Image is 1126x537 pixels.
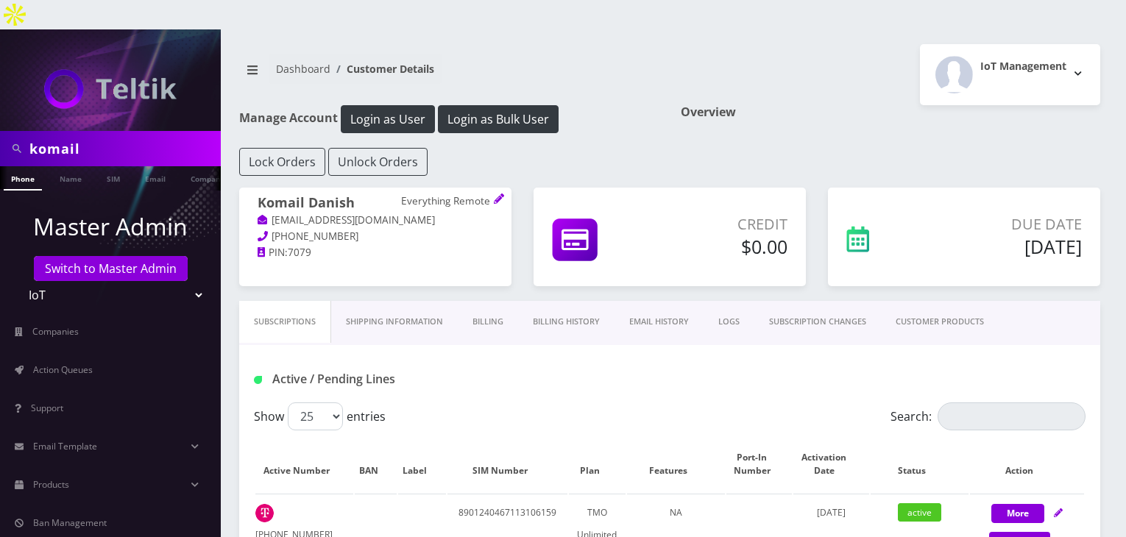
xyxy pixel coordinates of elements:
[239,105,659,133] h1: Manage Account
[355,436,397,492] th: BAN: activate to sort column ascending
[398,436,446,492] th: Label: activate to sort column ascending
[793,436,869,492] th: Activation Date: activate to sort column ascending
[970,436,1084,492] th: Action: activate to sort column ascending
[239,54,659,96] nav: breadcrumb
[341,105,435,133] button: Login as User
[569,436,626,492] th: Plan: activate to sort column ascending
[328,148,428,176] button: Unlock Orders
[29,135,217,163] input: Search in Company
[288,402,343,430] select: Showentries
[980,60,1066,73] h2: IoT Management
[991,504,1044,523] button: More
[938,402,1086,430] input: Search:
[254,372,517,386] h1: Active / Pending Lines
[932,235,1082,257] h5: [DATE]
[258,246,288,260] a: PIN:
[99,166,127,189] a: SIM
[890,402,1086,430] label: Search:
[52,166,89,189] a: Name
[138,166,173,189] a: Email
[44,69,177,109] img: IoT
[4,166,42,191] a: Phone
[932,213,1082,235] p: Due Date
[518,301,615,343] a: Billing History
[881,301,999,343] a: CUSTOMER PRODUCTS
[276,62,330,76] a: Dashboard
[33,516,107,529] span: Ban Management
[726,436,792,492] th: Port-In Number: activate to sort column ascending
[871,436,969,492] th: Status: activate to sort column ascending
[338,110,438,126] a: Login as User
[401,195,493,208] p: Everything Remote
[33,440,97,452] span: Email Template
[659,213,787,235] p: Credit
[258,195,493,213] h1: Komail Danish
[288,246,311,259] span: 7079
[32,325,79,338] span: Companies
[254,402,386,430] label: Show entries
[704,301,754,343] a: LOGS
[898,503,941,522] span: active
[258,213,435,228] a: [EMAIL_ADDRESS][DOMAIN_NAME]
[33,363,93,376] span: Action Queues
[458,301,518,343] a: Billing
[817,506,846,519] span: [DATE]
[183,166,233,189] a: Company
[920,44,1100,105] button: IoT Management
[33,478,69,491] span: Products
[659,235,787,257] h5: $0.00
[331,301,458,343] a: Shipping Information
[255,436,353,492] th: Active Number: activate to sort column ascending
[330,61,434,77] li: Customer Details
[31,402,63,414] span: Support
[627,436,725,492] th: Features: activate to sort column ascending
[239,148,325,176] button: Lock Orders
[239,301,331,343] a: Subscriptions
[34,256,188,281] a: Switch to Master Admin
[754,301,881,343] a: SUBSCRIPTION CHANGES
[681,105,1100,119] h1: Overview
[254,376,262,384] img: Active / Pending Lines
[447,436,567,492] th: SIM Number: activate to sort column ascending
[438,110,559,126] a: Login as Bulk User
[615,301,704,343] a: EMAIL HISTORY
[438,105,559,133] button: Login as Bulk User
[255,504,274,522] img: t_img.png
[272,230,358,243] span: [PHONE_NUMBER]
